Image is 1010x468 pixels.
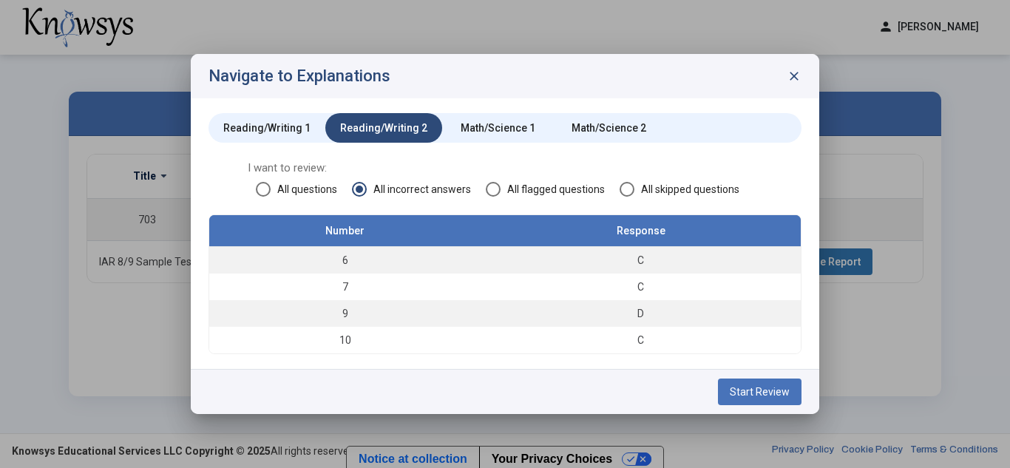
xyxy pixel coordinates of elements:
div: C [488,279,793,294]
th: Number [209,215,481,247]
span: I want to review: [248,160,762,175]
td: 6 [209,247,481,274]
td: 7 [209,274,481,300]
h2: Navigate to Explanations [209,67,390,85]
span: All flagged questions [501,182,605,197]
div: Reading/Writing 1 [223,121,311,135]
td: 9 [209,300,481,327]
th: Response [481,215,801,247]
div: C [488,333,793,347]
div: Math/Science 2 [572,121,646,135]
div: Math/Science 1 [461,121,535,135]
span: Start Review [730,386,790,398]
span: close [787,69,801,84]
span: All incorrect answers [367,182,471,197]
div: C [488,253,793,268]
span: All questions [271,182,337,197]
span: All skipped questions [634,182,739,197]
td: 10 [209,327,481,353]
div: Reading/Writing 2 [340,121,427,135]
button: Start Review [718,379,801,405]
div: D [488,306,793,321]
